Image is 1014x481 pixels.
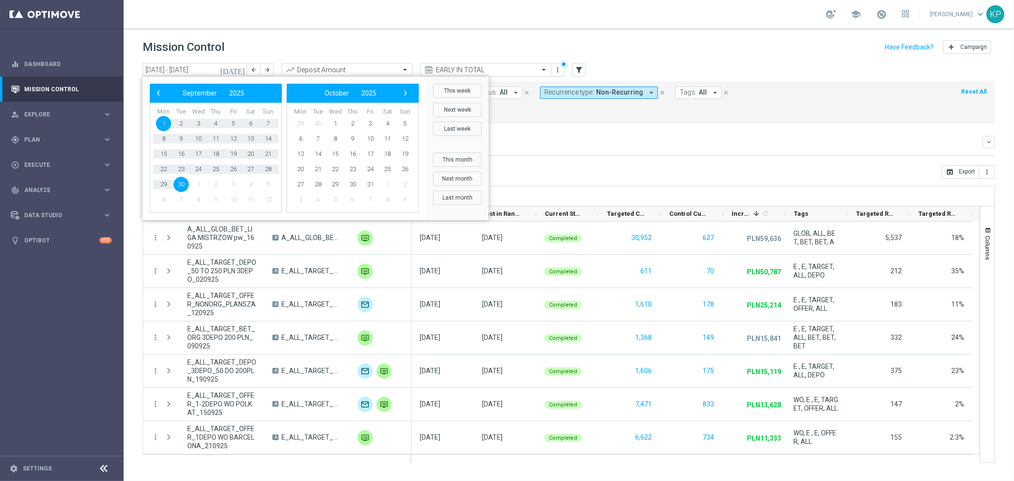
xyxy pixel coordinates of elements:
i: keyboard_arrow_down [985,139,992,145]
th: weekday [155,108,173,116]
div: Press SPACE to select this row. [412,255,972,288]
button: 734 [702,432,715,443]
div: Press SPACE to select this row. [143,321,412,355]
button: keyboard_arrow_down [983,136,995,148]
span: 23 [345,162,360,177]
button: close [522,87,531,98]
th: weekday [292,108,309,116]
div: play_circle_outline Execute keyboard_arrow_right [10,161,112,169]
button: 178 [702,298,715,310]
button: 7,471 [634,398,653,410]
span: 1 [191,177,206,192]
div: gps_fixed Plan keyboard_arrow_right [10,136,112,144]
span: 21 [261,146,276,162]
button: more_vert [151,366,160,375]
span: A [272,335,279,340]
span: 21 [310,162,326,177]
span: 3 [191,116,206,131]
button: 30,952 [630,232,653,244]
i: more_vert [554,66,562,74]
div: +10 [99,237,112,243]
span: E_ALL_TARGET_OFFER_NONORG_POL FIN_070925 [281,300,341,308]
div: lightbulb Optibot +10 [10,237,112,244]
span: 2 [397,177,413,192]
span: keyboard_arrow_down [975,9,985,19]
span: 24 [191,162,206,177]
button: Next month [433,172,482,186]
button: 1,606 [634,365,653,377]
span: 24 [363,162,378,177]
i: equalizer [11,60,19,68]
button: arrow_back [247,63,261,77]
span: Targeted Customers [607,210,645,217]
span: 8 [191,192,206,207]
img: Optimail [357,364,373,379]
button: more_vert [151,433,160,442]
button: more_vert [553,64,563,76]
span: 20 [293,162,308,177]
span: 6 [345,192,360,207]
th: weekday [379,108,396,116]
a: [PERSON_NAME]keyboard_arrow_down [929,7,986,21]
span: 1 [380,177,395,192]
th: weekday [190,108,207,116]
span: October [325,89,349,97]
button: Last month [433,191,482,205]
span: E_ALL_TARGET_BET_ORG 3DEPO 200 PLN_090925 [281,333,341,342]
button: Mission Control [10,86,112,93]
i: close [723,89,729,96]
span: 4 [380,116,395,131]
span: 10 [226,192,241,207]
span: 8 [380,192,395,207]
i: person_search [11,110,19,119]
span: 22 [156,162,171,177]
span: 22 [328,162,343,177]
span: Calculate column [760,208,769,219]
span: school [850,9,861,19]
span: 29 [328,177,343,192]
span: 7 [363,192,378,207]
div: Press SPACE to select this row. [143,288,412,321]
img: Private message [357,264,373,279]
th: weekday [242,108,260,116]
span: Data Studio [24,212,103,218]
span: 9 [345,131,360,146]
i: close [523,89,530,96]
a: Dashboard [24,51,112,77]
span: 27 [293,177,308,192]
div: Press SPACE to select this row. [143,355,412,388]
span: 9 [397,192,413,207]
th: weekday [224,108,242,116]
button: track_changes Analyze keyboard_arrow_right [10,186,112,194]
button: open_in_browser Export [942,165,979,179]
span: 2025 [229,89,244,97]
span: 30 [174,177,189,192]
bs-daterangepicker-container: calendar [143,77,489,220]
i: close [659,89,666,96]
button: filter_alt [572,63,586,77]
button: arrow_forward [261,63,274,77]
span: Analyze [24,187,103,193]
th: weekday [173,108,190,116]
span: 29 [156,177,171,192]
button: ‹ [152,87,164,99]
span: 20 [243,146,258,162]
div: Analyze [11,186,103,194]
div: Private message [357,231,373,246]
p: PLN59,636 [747,234,781,243]
i: keyboard_arrow_right [103,135,112,144]
i: add [947,43,955,51]
button: Tags: All arrow_drop_down [676,87,722,99]
span: 3 [293,192,308,207]
div: Plan [11,135,103,144]
span: 30 [310,116,326,131]
button: more_vert [151,267,160,275]
button: 6,622 [634,432,653,443]
span: Targeted Responders [856,210,894,217]
span: 16 [174,146,189,162]
button: September [176,87,223,99]
span: A [272,268,279,274]
bs-datepicker-navigation-view: ​ ​ ​ [289,87,412,99]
